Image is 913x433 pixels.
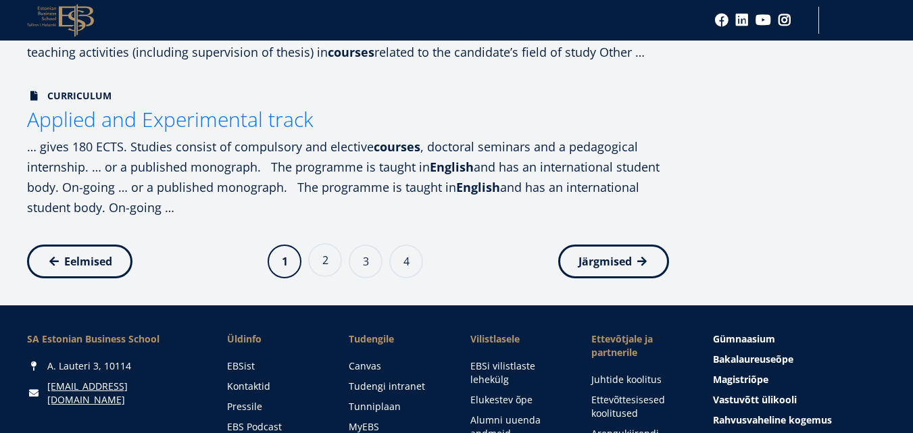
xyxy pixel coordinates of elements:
a: Ettevõttesisesed koolitused [591,393,686,420]
a: Juhtide koolitus [591,373,686,386]
div: … gives 180 ECTS. Studies consist of compulsory and elective , doctoral seminars and a pedagogica... [27,136,669,218]
span: Magistriõpe [713,373,768,386]
a: Youtube [756,14,771,27]
a: 4 [389,245,423,278]
div: SA Estonian Business School [27,332,200,346]
a: 1 [268,245,301,278]
a: Canvas [349,359,443,373]
a: Tudengile [349,332,443,346]
a: Instagram [778,14,791,27]
span: Ettevõtjale ja partnerile [591,332,686,359]
strong: courses [374,138,420,155]
div: A. Lauteri 3, 10114 [27,359,200,373]
a: Rahvusvaheline kogemus [713,413,886,427]
a: [EMAIL_ADDRESS][DOMAIN_NAME] [47,380,200,407]
span: Järgmised [578,255,632,268]
a: EBSi vilistlaste lehekülg [470,359,565,386]
a: Elukestev õpe [470,393,565,407]
span: Eelmised [64,255,112,268]
span: Rahvusvaheline kogemus [713,413,832,426]
strong: courses [328,44,374,60]
a: Magistriõpe [713,373,886,386]
a: 3 [349,245,383,278]
span: Gümnaasium [713,332,775,345]
a: Bakalaureuseõpe [713,353,886,366]
a: EBSist [227,359,322,373]
span: Curriculum [27,89,112,103]
a: 2 [308,243,342,277]
a: Kontaktid [227,380,322,393]
a: Tunniplaan [349,400,443,413]
a: Linkedin [735,14,749,27]
span: Applied and Experimental track [27,105,314,133]
span: Bakalaureuseõpe [713,353,793,365]
a: Tudengi intranet [349,380,443,393]
span: Üldinfo [227,332,322,346]
strong: English [456,179,500,195]
span: Vastuvõtt ülikooli [713,393,797,406]
span: Vilistlasele [470,332,565,346]
strong: English [430,159,474,175]
a: Pressile [227,400,322,413]
a: Vastuvõtt ülikooli [713,393,886,407]
a: Gümnaasium [713,332,886,346]
a: Facebook [715,14,729,27]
